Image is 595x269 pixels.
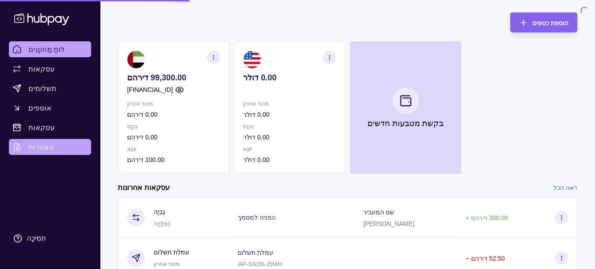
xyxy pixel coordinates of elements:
font: יוֹצֵא [243,146,252,152]
font: עסקאות [28,64,55,73]
font: גְבִיָה [154,208,165,215]
font: 0.00 דולר [243,111,269,118]
a: עסקאות [9,119,91,135]
font: 0.00 דירהם [127,111,157,118]
font: הפניה למסמך [238,214,276,221]
font: עמלת תשלום [238,249,273,256]
font: עסקאות אחרונות [118,184,169,191]
font: מועד אחרון [127,101,153,107]
font: 0.00 דירהם [127,134,157,141]
font: נִכנָס [243,123,254,130]
font: הצהרות [28,142,54,151]
a: עסקאות [9,61,91,77]
font: AP-SN28-J5MH [238,261,282,268]
font: אוספים [28,103,52,112]
font: תְמִיכָה [27,234,46,242]
font: − [466,255,469,262]
font: הוספת כספים [532,20,568,27]
a: הצהרות [9,139,91,155]
button: הוספת כספים [510,12,577,32]
font: הַצלָחָה [154,221,171,227]
font: נִכנָס [127,123,138,130]
button: בקשת מטבעות חדשים [350,41,461,174]
font: תשלומים [28,84,56,93]
a: אוספים [9,100,91,116]
font: 0.00 דולר [243,156,269,163]
font: עסקאות [28,123,55,132]
font: 99,300.00 דירהם [127,73,186,82]
font: מועד אחרון [243,101,269,107]
font: בקשת מטבעות חדשים [367,119,443,128]
font: 300.00 דירהם [471,214,508,222]
font: [PERSON_NAME] [363,220,414,227]
font: לוּחַ מַחווָנִים [28,45,65,54]
font: שם המעביר [363,209,394,216]
img: לָנוּ [243,51,261,68]
font: מועד אחרון [154,261,180,267]
img: איי [127,51,145,68]
a: לוּחַ מַחווָנִים [9,41,91,57]
font: עמלת תשלום [154,249,189,256]
font: [FINANCIAL_ID] [127,86,173,93]
font: 52.50 דירהם [471,255,505,262]
font: ראה הכל [553,184,577,191]
font: + [466,214,469,222]
a: ראה הכל [553,183,577,193]
a: תְמִיכָה [9,229,91,248]
font: יוֹצֵא [127,146,136,152]
font: 100.00 דירהם [127,156,164,163]
font: 0.00 דולר [243,73,276,82]
font: 0.00 דולר [243,134,269,141]
a: תשלומים [9,80,91,96]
